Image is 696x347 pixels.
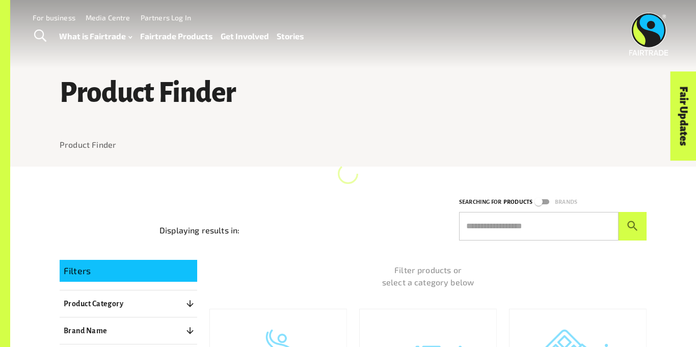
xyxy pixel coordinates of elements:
img: Fairtrade Australia New Zealand logo [629,13,668,56]
p: Brands [555,197,577,207]
p: Brand Name [64,325,108,337]
a: What is Fairtrade [59,29,132,44]
a: For business [33,13,75,22]
a: Fairtrade Products [140,29,212,44]
a: Partners Log In [141,13,191,22]
p: Displaying results in: [159,224,239,236]
a: Product Finder [60,140,116,149]
p: Products [503,197,532,207]
nav: breadcrumb [60,139,647,151]
p: Filter products or select a category below [209,264,647,288]
p: Searching for [459,197,501,207]
p: Filters [64,264,193,277]
p: Product Category [64,298,123,310]
a: Stories [277,29,304,44]
button: Product Category [60,295,197,313]
a: Toggle Search [28,23,52,49]
a: Get Involved [221,29,269,44]
a: Media Centre [86,13,130,22]
h1: Product Finder [60,78,647,109]
button: Brand Name [60,322,197,340]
